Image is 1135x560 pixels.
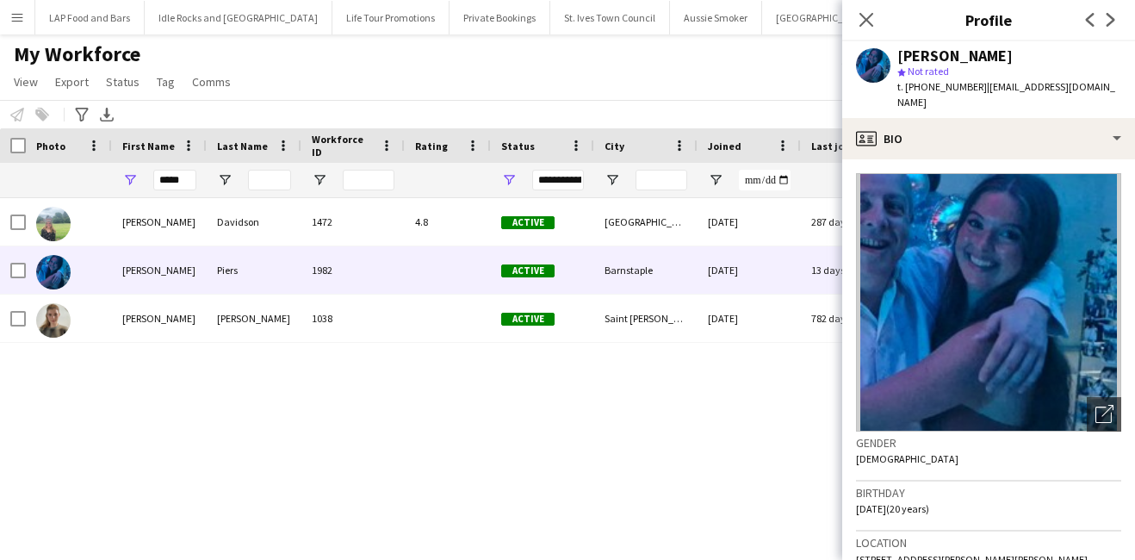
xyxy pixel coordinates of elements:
button: Open Filter Menu [501,172,517,188]
app-action-btn: Export XLSX [96,104,117,125]
span: Comms [192,74,231,90]
a: Tag [150,71,182,93]
div: Davidson [207,198,301,246]
h3: Profile [842,9,1135,31]
span: My Workforce [14,41,140,67]
span: Photo [36,140,65,152]
div: 782 days [801,295,904,342]
button: Open Filter Menu [708,172,723,188]
button: St. Ives Town Council [550,1,670,34]
span: Last Name [217,140,268,152]
span: Joined [708,140,741,152]
span: [DATE] (20 years) [856,502,929,515]
button: Aussie Smoker [670,1,762,34]
span: City [605,140,624,152]
div: [DATE] [698,198,801,246]
span: [DEMOGRAPHIC_DATA] [856,452,958,465]
span: t. [PHONE_NUMBER] [897,80,987,93]
span: | [EMAIL_ADDRESS][DOMAIN_NAME] [897,80,1115,109]
div: Saint [PERSON_NAME] [594,295,698,342]
button: LAP Food and Bars [35,1,145,34]
div: Bio [842,118,1135,159]
a: Comms [185,71,238,93]
h3: Gender [856,435,1121,451]
div: [PERSON_NAME] [207,295,301,342]
button: Open Filter Menu [217,172,233,188]
h3: Birthday [856,485,1121,501]
button: Idle Rocks and [GEOGRAPHIC_DATA] [145,1,332,34]
span: Rating [415,140,448,152]
div: 1982 [301,246,405,294]
div: [DATE] [698,246,801,294]
span: View [14,74,38,90]
span: Status [106,74,140,90]
a: Export [48,71,96,93]
a: View [7,71,45,93]
button: Private Bookings [450,1,550,34]
div: Barnstaple [594,246,698,294]
div: 1038 [301,295,405,342]
div: [PERSON_NAME] [112,246,207,294]
span: Last job [811,140,850,152]
button: Open Filter Menu [605,172,620,188]
div: 4.8 [405,198,491,246]
div: [DATE] [698,295,801,342]
div: 13 days [801,246,904,294]
button: [GEOGRAPHIC_DATA] [762,1,885,34]
input: Last Name Filter Input [248,170,291,190]
input: Workforce ID Filter Input [343,170,394,190]
div: 287 days [801,198,904,246]
img: Hannah Piers [36,255,71,289]
input: Joined Filter Input [739,170,791,190]
div: Piers [207,246,301,294]
span: Status [501,140,535,152]
div: 1472 [301,198,405,246]
div: [PERSON_NAME] [112,198,207,246]
span: Active [501,216,555,229]
span: Active [501,264,555,277]
div: Open photos pop-in [1087,397,1121,432]
div: [PERSON_NAME] [112,295,207,342]
span: Export [55,74,89,90]
span: Tag [157,74,175,90]
a: Status [99,71,146,93]
h3: Location [856,535,1121,551]
span: First Name [122,140,175,152]
div: [PERSON_NAME] [897,48,1013,64]
img: Hannah Stephens [36,303,71,338]
app-action-btn: Advanced filters [71,104,92,125]
input: First Name Filter Input [153,170,196,190]
span: Workforce ID [312,133,374,159]
span: Not rated [908,65,949,78]
img: Hannah Davidson [36,207,71,241]
button: Open Filter Menu [122,172,138,188]
button: Open Filter Menu [312,172,327,188]
span: Active [501,313,555,326]
div: [GEOGRAPHIC_DATA] [594,198,698,246]
button: Life Tour Promotions [332,1,450,34]
img: Crew avatar or photo [856,173,1121,432]
input: City Filter Input [636,170,687,190]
